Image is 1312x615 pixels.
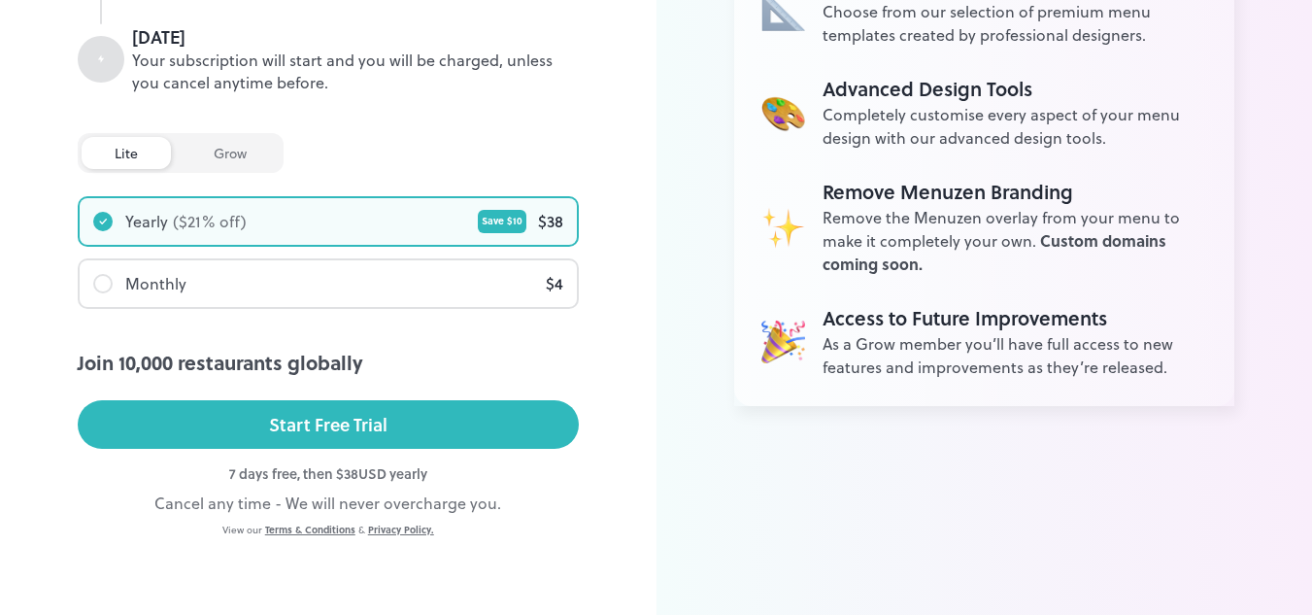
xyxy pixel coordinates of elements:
[823,303,1208,332] div: Access to Future Improvements
[823,229,1166,275] span: Custom domains coming soon.
[125,272,186,295] div: Monthly
[173,210,247,233] div: ($ 21 % off)
[368,523,434,536] a: Privacy Policy.
[78,492,579,515] div: Cancel any time - We will never overcharge you.
[823,103,1208,150] div: Completely customise every aspect of your menu design with our advanced design tools.
[78,400,579,449] button: Start Free Trial
[78,523,579,537] div: View our &
[478,210,526,233] div: Save $ 10
[823,332,1208,379] div: As a Grow member you’ll have full access to new features and improvements as they’re released.
[132,50,579,94] div: Your subscription will start and you will be charged, unless you cancel anytime before.
[132,24,579,50] div: [DATE]
[546,272,563,295] div: $ 4
[125,210,168,233] div: Yearly
[181,137,280,169] div: grow
[78,348,579,377] div: Join 10,000 restaurants globally
[823,74,1208,103] div: Advanced Design Tools
[269,410,387,439] div: Start Free Trial
[823,177,1208,206] div: Remove Menuzen Branding
[78,463,579,484] div: 7 days free, then $ 38 USD yearly
[761,320,805,363] img: Unlimited Assets
[538,210,563,233] div: $ 38
[761,205,805,249] img: Unlimited Assets
[82,137,171,169] div: lite
[265,523,355,536] a: Terms & Conditions
[823,206,1208,276] div: Remove the Menuzen overlay from your menu to make it completely your own.
[761,90,805,134] img: Unlimited Assets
